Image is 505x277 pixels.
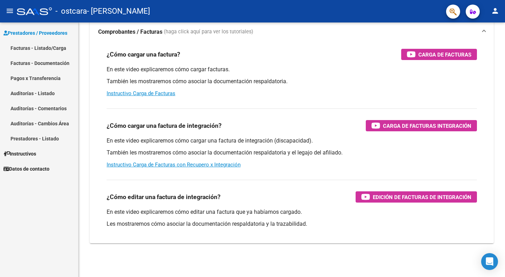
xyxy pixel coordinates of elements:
[481,253,498,270] div: Open Intercom Messenger
[98,28,162,36] strong: Comprobantes / Facturas
[107,161,241,168] a: Instructivo Carga de Facturas con Recupero x Integración
[4,29,67,37] span: Prestadores / Proveedores
[107,137,477,145] p: En este video explicaremos cómo cargar una factura de integración (discapacidad).
[107,66,477,73] p: En este video explicaremos cómo cargar facturas.
[6,7,14,15] mat-icon: menu
[87,4,150,19] span: - [PERSON_NAME]
[107,78,477,85] p: También les mostraremos cómo asociar la documentación respaldatoria.
[107,50,180,59] h3: ¿Cómo cargar una factura?
[401,49,477,60] button: Carga de Facturas
[4,165,49,173] span: Datos de contacto
[90,21,494,43] mat-expansion-panel-header: Comprobantes / Facturas (haga click aquí para ver los tutoriales)
[366,120,477,131] button: Carga de Facturas Integración
[107,192,221,202] h3: ¿Cómo editar una factura de integración?
[107,208,477,216] p: En este video explicaremos cómo editar una factura que ya habíamos cargado.
[356,191,477,203] button: Edición de Facturas de integración
[373,193,471,202] span: Edición de Facturas de integración
[383,121,471,130] span: Carga de Facturas Integración
[107,220,477,228] p: Les mostraremos cómo asociar la documentación respaldatoria y la trazabilidad.
[107,149,477,157] p: También les mostraremos cómo asociar la documentación respaldatoria y el legajo del afiliado.
[90,43,494,243] div: Comprobantes / Facturas (haga click aquí para ver los tutoriales)
[164,28,253,36] span: (haga click aquí para ver los tutoriales)
[107,90,175,97] a: Instructivo Carga de Facturas
[4,150,36,158] span: Instructivos
[491,7,499,15] mat-icon: person
[107,121,222,131] h3: ¿Cómo cargar una factura de integración?
[418,50,471,59] span: Carga de Facturas
[55,4,87,19] span: - ostcara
